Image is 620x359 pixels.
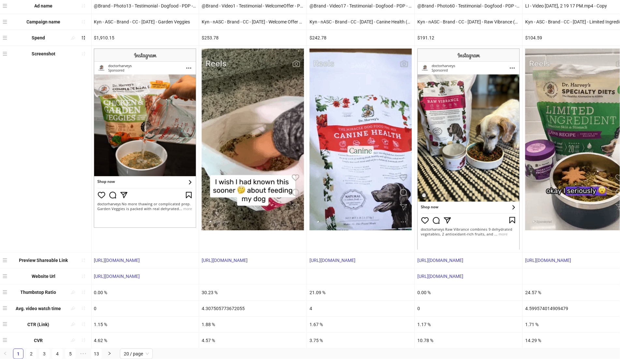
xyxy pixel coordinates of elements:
[65,349,76,359] li: 5
[3,319,9,330] div: menu
[91,301,199,316] div: 0
[92,349,101,359] a: 13
[124,349,149,359] span: 20 / page
[199,284,307,300] div: 30.23 %
[91,284,199,300] div: 0.00 %
[81,20,86,24] span: sort-ascending
[27,322,49,327] b: CTR (Link)
[81,51,86,56] span: sort-ascending
[3,306,7,310] span: menu
[120,349,153,359] div: Page Size
[199,317,307,332] div: 1.88 %
[3,17,9,27] div: menu
[3,338,7,342] span: menu
[3,1,9,11] div: menu
[417,274,463,279] a: [URL][DOMAIN_NAME]
[71,36,75,40] span: highlight
[307,333,414,348] div: 3.75 %
[91,333,199,348] div: 4.62 %
[19,258,68,263] b: Preview Shareable Link
[71,290,75,294] span: highlight
[3,36,7,40] span: menu
[91,30,199,46] div: $1,910.15
[3,290,7,294] span: menu
[81,322,86,326] span: sort-ascending
[94,274,140,279] a: [URL][DOMAIN_NAME]
[3,271,9,281] div: menu
[91,14,199,30] div: Kyn - ASC - Brand - CC - [DATE] - Garden Veggies
[199,333,307,348] div: 4.57 %
[3,49,9,59] div: menu
[3,335,9,346] div: menu
[307,301,414,316] div: 4
[39,349,49,359] a: 3
[415,284,522,300] div: 0.00 %
[417,258,463,263] a: [URL][DOMAIN_NAME]
[81,258,86,263] span: sort-ascending
[65,349,75,359] a: 5
[199,30,307,46] div: $253.78
[21,290,56,295] b: Thumbstop Ratio
[3,352,7,355] span: left
[81,274,86,279] span: sort-ascending
[91,349,102,359] li: 13
[16,306,61,311] b: Avg. video watch time
[78,349,89,359] li: Next 5 Pages
[3,20,7,24] span: menu
[525,258,571,263] a: [URL][DOMAIN_NAME]
[3,255,9,266] div: menu
[307,30,414,46] div: $242.78
[307,14,414,30] div: Kyn - nASC - Brand - CC - [DATE] - Canine Health (base mix)
[417,49,520,250] img: Screenshot 120231403764360734
[39,349,50,359] li: 3
[81,338,86,342] span: sort-ascending
[199,14,307,30] div: Kyn - nASC - Brand - CC - [DATE] - Welcome Offer 15%
[415,333,522,348] div: 10.78 %
[3,33,9,43] div: menu
[310,258,355,263] a: [URL][DOMAIN_NAME]
[81,4,86,8] span: sort-ascending
[202,49,304,230] img: Screenshot 120230272296370734
[307,284,414,300] div: 21.09 %
[26,349,36,359] a: 2
[27,19,61,24] b: Campaign name
[415,317,522,332] div: 1.17 %
[32,274,55,279] b: Website Url
[310,49,412,230] img: Screenshot 120230954094600734
[35,3,53,8] b: Ad name
[94,258,140,263] a: [URL][DOMAIN_NAME]
[81,36,86,40] span: sort-descending
[78,349,89,359] span: •••
[108,352,111,355] span: right
[52,349,63,359] li: 4
[415,14,522,30] div: Kyn - nASC - Brand - CC - [DATE] - Raw Vibrance (base mix)
[52,349,62,359] a: 4
[199,301,307,316] div: 4.307505773672055
[94,49,196,228] img: Screenshot 120229837280290734
[202,258,248,263] a: [URL][DOMAIN_NAME]
[32,35,45,40] b: Spend
[104,349,115,359] li: Next Page
[91,317,199,332] div: 1.15 %
[3,274,7,279] span: menu
[3,51,7,56] span: menu
[415,30,522,46] div: $191.12
[71,322,75,326] span: highlight
[104,349,115,359] button: right
[3,322,7,326] span: menu
[32,51,55,56] b: Screenshot
[3,258,7,263] span: menu
[81,306,86,310] span: sort-ascending
[34,338,43,343] b: CVR
[307,317,414,332] div: 1.67 %
[71,338,75,342] span: highlight
[3,287,9,297] div: menu
[3,4,7,8] span: menu
[81,290,86,294] span: sort-ascending
[415,301,522,316] div: 0
[3,303,9,314] div: menu
[13,349,23,359] a: 1
[71,306,75,310] span: highlight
